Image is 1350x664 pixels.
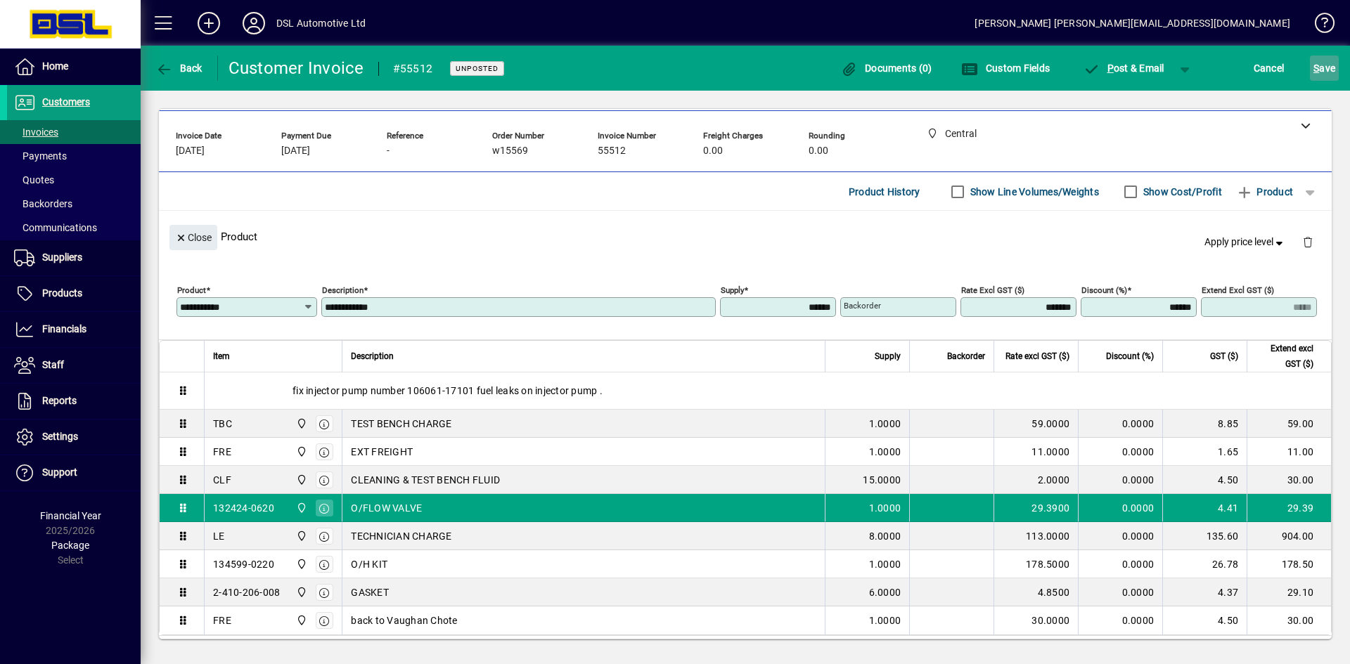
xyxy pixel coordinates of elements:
span: Central [292,613,309,628]
span: 1.0000 [869,445,901,459]
span: 55512 [598,145,626,157]
div: 134599-0220 [213,557,274,571]
td: 1.65 [1162,438,1247,466]
mat-label: Product [177,285,206,295]
a: Invoices [7,120,141,144]
span: [DATE] [281,145,310,157]
span: Rate excl GST ($) [1005,349,1069,364]
button: Product History [843,179,926,204]
div: 2.0000 [1003,473,1069,487]
span: Staff [42,359,64,370]
td: 135.60 [1162,522,1247,550]
button: Documents (0) [837,56,936,81]
a: Reports [7,384,141,419]
div: LE [213,529,225,543]
button: Delete [1291,225,1325,259]
div: [PERSON_NAME] [PERSON_NAME][EMAIL_ADDRESS][DOMAIN_NAME] [975,12,1290,34]
a: Suppliers [7,240,141,275]
span: 1.0000 [869,613,901,627]
div: 59.0000 [1003,417,1069,431]
td: 178.50 [1247,550,1331,578]
mat-label: Discount (%) [1081,285,1127,295]
div: FRE [213,445,231,459]
label: Show Cost/Profit [1140,185,1222,199]
td: 11.00 [1247,438,1331,466]
app-page-header-button: Back [141,56,218,81]
button: Profile [231,11,276,36]
a: Communications [7,216,141,240]
td: 0.0000 [1078,606,1162,634]
div: 178.5000 [1003,557,1069,571]
div: 2-410-206-008 [213,585,280,599]
span: Supply [875,349,901,364]
app-page-header-button: Delete [1291,235,1325,248]
span: Close [175,226,212,249]
span: S [1313,63,1319,74]
span: Extend excl GST ($) [1256,341,1313,372]
td: 30.00 [1247,466,1331,494]
span: Quotes [14,174,54,185]
span: O/H KIT [351,557,387,571]
span: 15.0000 [863,473,901,487]
td: 29.10 [1247,578,1331,606]
span: - [387,145,390,157]
a: Products [7,276,141,311]
span: Item [213,349,230,364]
span: Suppliers [42,252,82,263]
div: 132424-0620 [213,501,274,515]
app-page-header-button: Close [166,230,221,243]
span: Central [292,416,309,431]
span: Documents (0) [841,63,932,74]
span: Unposted [456,64,499,73]
span: Central [292,500,309,516]
a: Home [7,49,141,84]
a: Backorders [7,192,141,216]
mat-label: Supply [721,285,744,295]
button: Apply price level [1199,230,1292,255]
div: CLF [213,473,231,487]
span: Settings [42,431,78,442]
a: Financials [7,312,141,347]
span: 0.00 [703,145,723,157]
td: 30.00 [1247,606,1331,634]
span: CLEANING & TEST BENCH FLUID [351,473,500,487]
span: Discount (%) [1106,349,1154,364]
a: Settings [7,419,141,455]
a: Quotes [7,168,141,192]
span: Financials [42,323,86,334]
a: Support [7,455,141,490]
span: 1.0000 [869,557,901,571]
span: 6.0000 [869,585,901,599]
button: Add [186,11,231,36]
span: [DATE] [176,145,205,157]
div: 11.0000 [1003,445,1069,459]
mat-label: Rate excl GST ($) [961,285,1024,295]
span: Central [292,528,309,544]
span: Financial Year [40,510,101,521]
div: fix injector pump number 106061-17101 fuel leaks on injector pump . [205,372,1331,409]
span: O/FLOW VALVE [351,501,422,515]
td: 0.0000 [1078,578,1162,606]
span: Home [42,60,68,72]
div: 30.0000 [1003,613,1069,627]
span: Central [292,556,309,572]
span: 1.0000 [869,417,901,431]
button: Save [1310,56,1339,81]
span: TECHNICIAN CHARGE [351,529,451,543]
span: Central [292,444,309,460]
span: 1.0000 [869,501,901,515]
div: Customer Invoice [229,57,364,79]
div: 4.8500 [1003,585,1069,599]
span: 8.0000 [869,529,901,543]
span: ost & Email [1083,63,1164,74]
span: Description [351,349,394,364]
span: Communications [14,222,97,233]
td: 4.37 [1162,578,1247,606]
div: DSL Automotive Ltd [276,12,366,34]
td: 4.50 [1162,606,1247,634]
td: 26.78 [1162,550,1247,578]
mat-label: Description [322,285,364,295]
span: Custom Fields [961,63,1050,74]
div: 29.3900 [1003,501,1069,515]
td: 0.0000 [1078,550,1162,578]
